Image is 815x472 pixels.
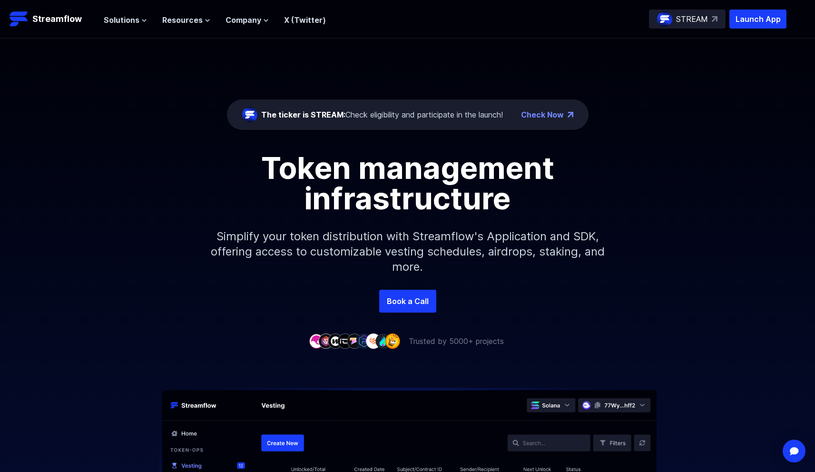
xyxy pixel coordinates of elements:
button: Resources [162,14,210,26]
div: Open Intercom Messenger [783,440,805,462]
p: Trusted by 5000+ projects [409,335,504,347]
div: Check eligibility and participate in the launch! [261,109,503,120]
img: company-6 [356,334,372,348]
img: streamflow-logo-circle.png [242,107,257,122]
span: Resources [162,14,203,26]
img: streamflow-logo-circle.png [657,11,672,27]
p: Simplify your token distribution with Streamflow's Application and SDK, offering access to custom... [203,214,612,290]
img: Streamflow Logo [10,10,29,29]
img: company-4 [337,334,353,348]
img: company-9 [385,334,400,348]
span: Company [226,14,261,26]
a: Book a Call [379,290,436,313]
span: Solutions [104,14,139,26]
img: company-1 [309,334,324,348]
a: STREAM [649,10,726,29]
img: top-right-arrow.svg [712,16,717,22]
button: Company [226,14,269,26]
a: X (Twitter) [284,15,326,25]
button: Solutions [104,14,147,26]
p: Streamflow [32,12,82,26]
img: top-right-arrow.png [568,112,573,118]
a: Streamflow [10,10,94,29]
img: company-3 [328,334,343,348]
h1: Token management infrastructure [194,153,622,214]
img: company-2 [318,334,334,348]
img: company-8 [375,334,391,348]
button: Launch App [729,10,786,29]
a: Check Now [521,109,564,120]
img: company-5 [347,334,362,348]
p: STREAM [676,13,708,25]
img: company-7 [366,334,381,348]
span: The ticker is STREAM: [261,110,345,119]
